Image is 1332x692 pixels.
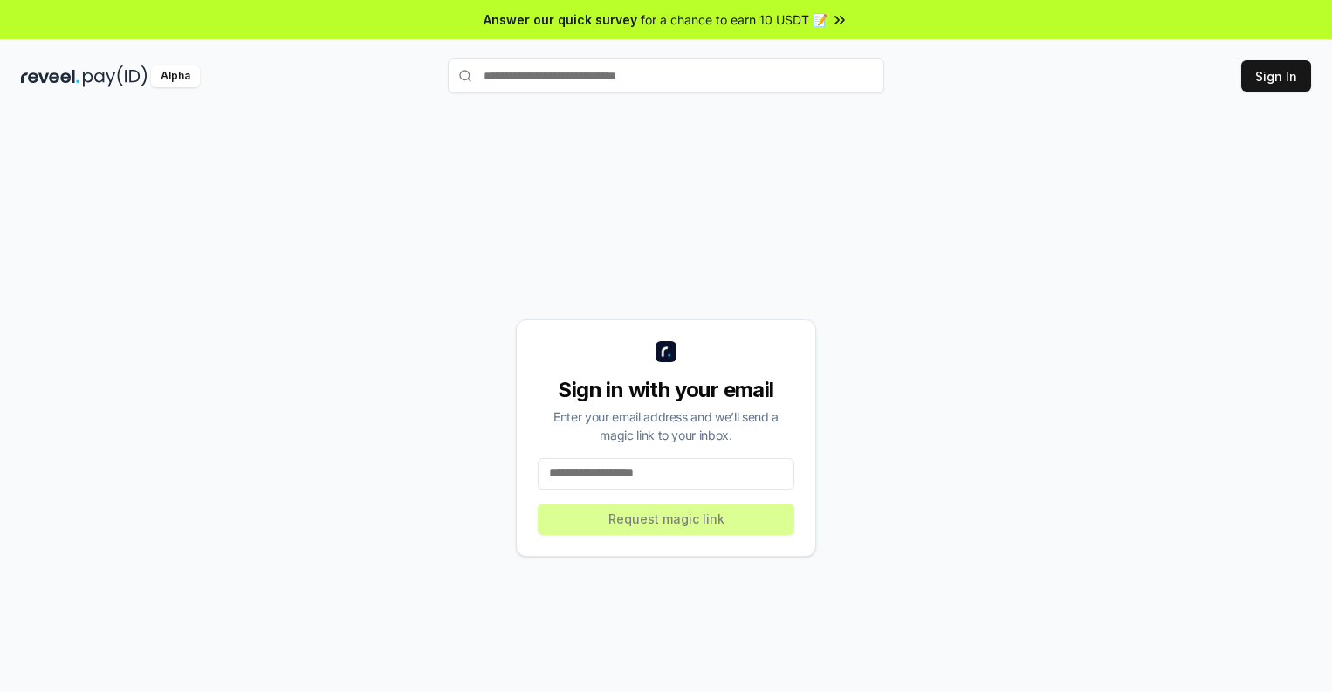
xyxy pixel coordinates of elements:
[484,10,637,29] span: Answer our quick survey
[21,65,79,87] img: reveel_dark
[1241,60,1311,92] button: Sign In
[538,376,794,404] div: Sign in with your email
[83,65,148,87] img: pay_id
[641,10,827,29] span: for a chance to earn 10 USDT 📝
[538,408,794,444] div: Enter your email address and we’ll send a magic link to your inbox.
[656,341,676,362] img: logo_small
[151,65,200,87] div: Alpha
